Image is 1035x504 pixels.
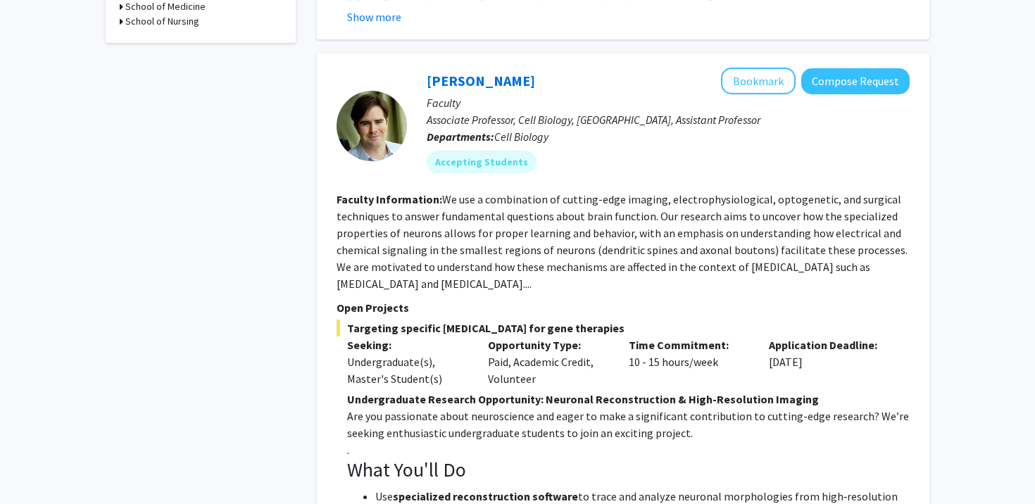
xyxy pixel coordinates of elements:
iframe: Chat [11,441,60,493]
p: Opportunity Type: [488,336,608,353]
p: Application Deadline: [769,336,889,353]
a: [PERSON_NAME] [427,72,535,89]
b: Faculty Information: [337,192,442,206]
p: Faculty [427,94,910,111]
p: Time Commitment: [629,336,748,353]
p: Associate Professor, Cell Biology, [GEOGRAPHIC_DATA], Assistant Professor [427,111,910,128]
strong: Undergraduate Research Opportunity: Neuronal Reconstruction & High-Resolution Imaging [347,392,819,406]
mat-chip: Accepting Students [427,151,537,173]
button: Add Matt Rowan to Bookmarks [721,68,796,94]
h3: What You'll Do [347,458,910,482]
span: Targeting specific [MEDICAL_DATA] for gene therapies [337,320,910,336]
div: [DATE] [758,336,899,387]
button: Show more [347,8,401,25]
span: Cell Biology [494,130,548,144]
p: Seeking: [347,336,467,353]
button: Compose Request to Matt Rowan [801,68,910,94]
b: Departments: [427,130,494,144]
p: Open Projects [337,299,910,316]
div: Undergraduate(s), Master's Student(s) [347,353,467,387]
h3: School of Nursing [125,14,199,29]
p: . [347,441,910,458]
p: Are you passionate about neuroscience and eager to make a significant contribution to cutting-edg... [347,408,910,441]
strong: specialized reconstruction software [393,489,578,503]
div: 10 - 15 hours/week [618,336,759,387]
div: Paid, Academic Credit, Volunteer [477,336,618,387]
fg-read-more: We use a combination of cutting-edge imaging, electrophysiological, optogenetic, and surgical tec... [337,192,908,291]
